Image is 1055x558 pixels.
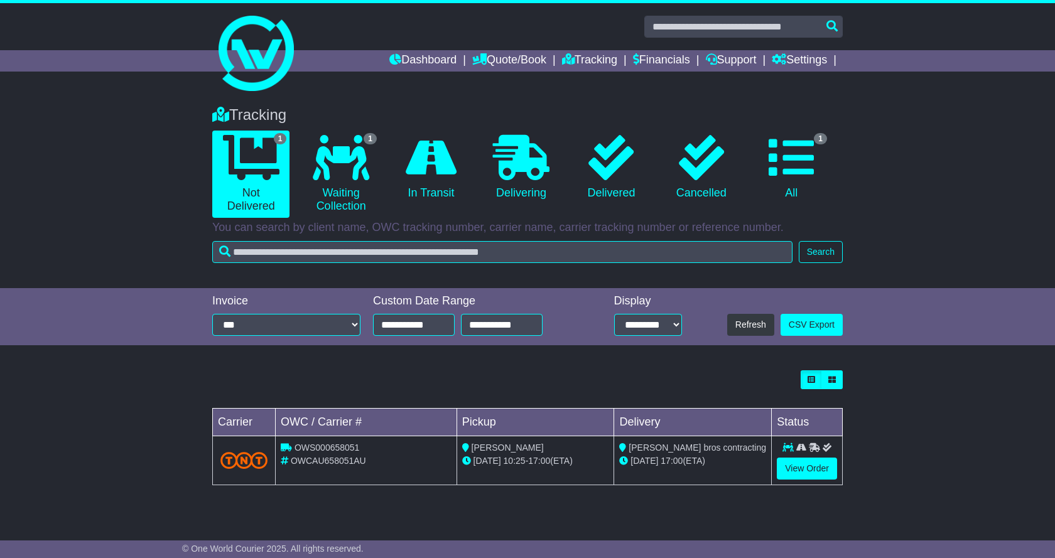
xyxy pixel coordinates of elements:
a: CSV Export [781,314,843,336]
a: Delivered [573,131,650,205]
span: [DATE] [630,456,658,466]
img: TNT_Domestic.png [220,452,268,469]
a: Settings [772,50,827,72]
a: In Transit [392,131,470,205]
a: Delivering [482,131,560,205]
span: 17:00 [528,456,550,466]
span: 17:00 [661,456,683,466]
span: 1 [814,133,827,144]
div: - (ETA) [462,454,609,468]
span: 10:25 [504,456,526,466]
a: 1 Waiting Collection [302,131,379,218]
a: Dashboard [389,50,457,72]
span: [DATE] [473,456,501,466]
button: Refresh [727,314,774,336]
div: Tracking [206,106,849,124]
td: Pickup [457,409,614,436]
span: OWCAU658051AU [291,456,366,466]
td: Delivery [614,409,772,436]
div: Custom Date Range [373,294,575,308]
p: You can search by client name, OWC tracking number, carrier name, carrier tracking number or refe... [212,221,843,235]
a: Tracking [562,50,617,72]
a: Cancelled [663,131,740,205]
td: Carrier [213,409,276,436]
td: Status [772,409,843,436]
a: Financials [633,50,690,72]
span: 1 [364,133,377,144]
a: 1 All [753,131,830,205]
a: Quote/Book [472,50,546,72]
a: Support [706,50,757,72]
span: OWS000658051 [295,443,360,453]
div: (ETA) [619,454,766,468]
button: Search [799,241,843,263]
span: © One World Courier 2025. All rights reserved. [182,544,364,554]
td: OWC / Carrier # [276,409,457,436]
span: [PERSON_NAME] [472,443,544,453]
div: Invoice [212,294,360,308]
a: 1 Not Delivered [212,131,289,218]
div: Display [614,294,682,308]
a: View Order [777,458,837,480]
span: 1 [274,133,287,144]
span: [PERSON_NAME] bros contracting [629,443,766,453]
